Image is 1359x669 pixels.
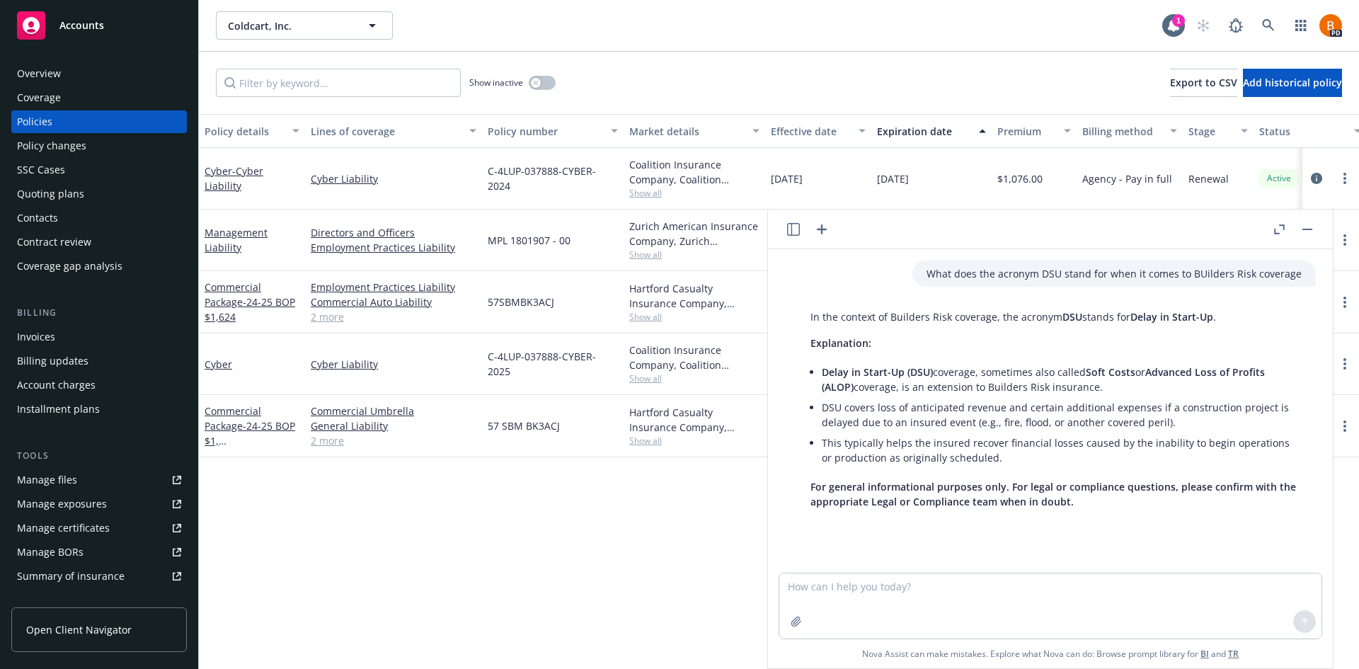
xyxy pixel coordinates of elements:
[482,114,624,148] button: Policy number
[205,404,295,462] a: Commercial Package
[11,565,187,588] a: Summary of insurance
[1319,14,1342,37] img: photo
[199,114,305,148] button: Policy details
[629,405,759,435] div: Hartford Casualty Insurance Company, Hartford Insurance Group
[311,280,476,295] a: Employment Practices Liability
[1200,648,1209,660] a: BI
[205,295,295,324] span: - 24-25 BOP $1,624
[1170,69,1237,97] button: Export to CSV
[11,255,187,278] a: Coverage gap analysis
[488,233,570,248] span: MPL 1801907 - 00
[311,433,476,448] a: 2 more
[1222,11,1250,40] a: Report a Bug
[862,639,1239,668] span: Nova Assist can make mistakes. Explore what Nova can do: Browse prompt library for and
[488,295,554,309] span: 57SBMBK3ACJ
[17,110,52,133] div: Policies
[822,365,933,379] span: Delay in Start-Up (DSU)
[17,255,122,278] div: Coverage gap analysis
[810,480,1296,508] span: For general informational purposes only. For legal or compliance questions, please confirm with t...
[1082,171,1172,186] span: Agency - Pay in full
[205,226,268,254] a: Management Liability
[822,397,1302,433] li: DSU covers loss of anticipated revenue and certain additional expenses if a construction project ...
[11,159,187,181] a: SSC Cases
[11,449,187,463] div: Tools
[11,541,187,564] a: Manage BORs
[11,135,187,157] a: Policy changes
[11,183,187,205] a: Quoting plans
[11,86,187,109] a: Coverage
[11,350,187,372] a: Billing updates
[17,326,55,348] div: Invoices
[11,374,187,396] a: Account charges
[992,114,1077,148] button: Premium
[17,565,125,588] div: Summary of insurance
[1189,11,1217,40] a: Start snowing
[311,240,476,255] a: Employment Practices Liability
[311,171,476,186] a: Cyber Liability
[311,357,476,372] a: Cyber Liability
[629,372,759,384] span: Show all
[1336,294,1353,311] a: more
[17,398,100,421] div: Installment plans
[1086,365,1135,379] span: Soft Costs
[1172,14,1185,27] div: 1
[629,311,759,323] span: Show all
[822,362,1302,397] li: coverage, sometimes also called or coverage, is an extension to Builders Risk insurance.
[11,326,187,348] a: Invoices
[469,76,523,88] span: Show inactive
[1336,355,1353,372] a: more
[1254,11,1283,40] a: Search
[311,418,476,433] a: General Liability
[1170,76,1237,89] span: Export to CSV
[629,281,759,311] div: Hartford Casualty Insurance Company, Hartford Insurance Group
[11,6,187,45] a: Accounts
[205,164,263,193] span: - Cyber Liability
[59,20,104,31] span: Accounts
[997,124,1055,139] div: Premium
[771,124,850,139] div: Effective date
[311,404,476,418] a: Commercial Umbrella
[26,622,132,637] span: Open Client Navigator
[1188,124,1232,139] div: Stage
[1183,114,1254,148] button: Stage
[1265,172,1293,185] span: Active
[17,541,84,564] div: Manage BORs
[17,374,96,396] div: Account charges
[629,343,759,372] div: Coalition Insurance Company, Coalition Insurance Solutions (Carrier), Coalition Insurance Solutio...
[1077,114,1183,148] button: Billing method
[1228,648,1239,660] a: TR
[17,493,107,515] div: Manage exposures
[997,171,1043,186] span: $1,076.00
[17,517,110,539] div: Manage certificates
[877,171,909,186] span: [DATE]
[11,231,187,253] a: Contract review
[1188,171,1229,186] span: Renewal
[205,164,263,193] a: Cyber
[11,207,187,229] a: Contacts
[17,62,61,85] div: Overview
[771,171,803,186] span: [DATE]
[11,469,187,491] a: Manage files
[1062,310,1082,324] span: DSU
[1243,76,1342,89] span: Add historical policy
[17,183,84,205] div: Quoting plans
[11,493,187,515] a: Manage exposures
[1082,124,1162,139] div: Billing method
[488,124,602,139] div: Policy number
[1259,124,1346,139] div: Status
[305,114,482,148] button: Lines of coverage
[216,69,461,97] input: Filter by keyword...
[765,114,871,148] button: Effective date
[228,18,350,33] span: Coldcart, Inc.
[629,157,759,187] div: Coalition Insurance Company, Coalition Insurance Solutions (Carrier), Coalition Insurance Solutio...
[11,517,187,539] a: Manage certificates
[11,62,187,85] a: Overview
[17,135,86,157] div: Policy changes
[488,418,560,433] span: 57 SBM BK3ACJ
[11,398,187,421] a: Installment plans
[1336,418,1353,435] a: more
[311,124,461,139] div: Lines of coverage
[216,11,393,40] button: Coldcart, Inc.
[871,114,992,148] button: Expiration date
[927,266,1302,281] p: What does the acronym DSU stand for when it comes to BUilders Risk coverage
